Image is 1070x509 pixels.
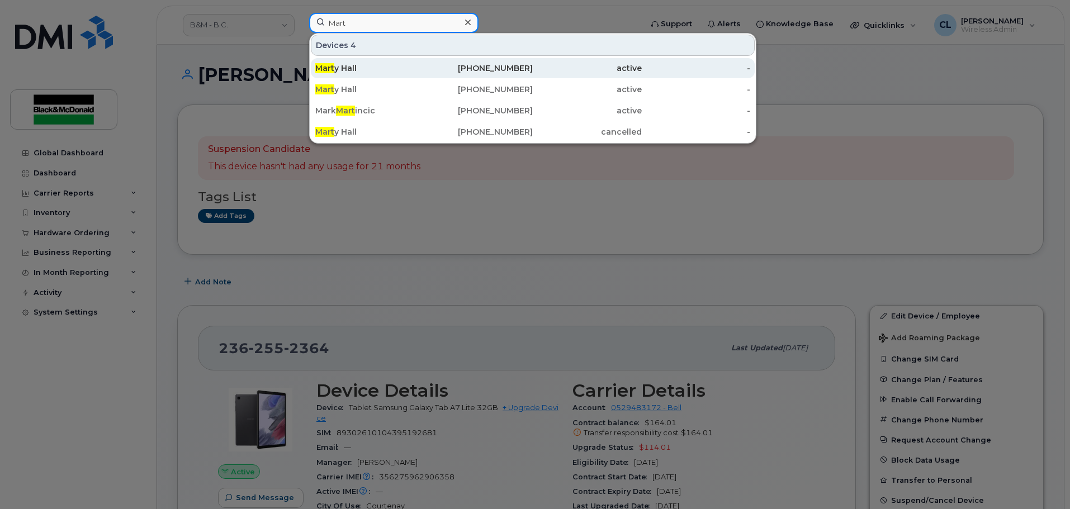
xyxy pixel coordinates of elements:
[642,84,751,95] div: -
[642,63,751,74] div: -
[315,63,424,74] div: y Hall
[311,122,755,142] a: Marty Hall[PHONE_NUMBER]cancelled-
[424,105,533,116] div: [PHONE_NUMBER]
[533,105,642,116] div: active
[311,101,755,121] a: MarkMartincic[PHONE_NUMBER]active-
[424,126,533,137] div: [PHONE_NUMBER]
[311,58,755,78] a: Marty Hall[PHONE_NUMBER]active-
[315,127,334,137] span: Mart
[336,106,355,116] span: Mart
[315,84,424,95] div: y Hall
[642,105,751,116] div: -
[424,63,533,74] div: [PHONE_NUMBER]
[311,35,755,56] div: Devices
[533,63,642,74] div: active
[315,63,334,73] span: Mart
[533,126,642,137] div: cancelled
[642,126,751,137] div: -
[311,79,755,99] a: Marty Hall[PHONE_NUMBER]active-
[315,126,424,137] div: y Hall
[315,84,334,94] span: Mart
[351,40,356,51] span: 4
[533,84,642,95] div: active
[424,84,533,95] div: [PHONE_NUMBER]
[315,105,424,116] div: Mark incic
